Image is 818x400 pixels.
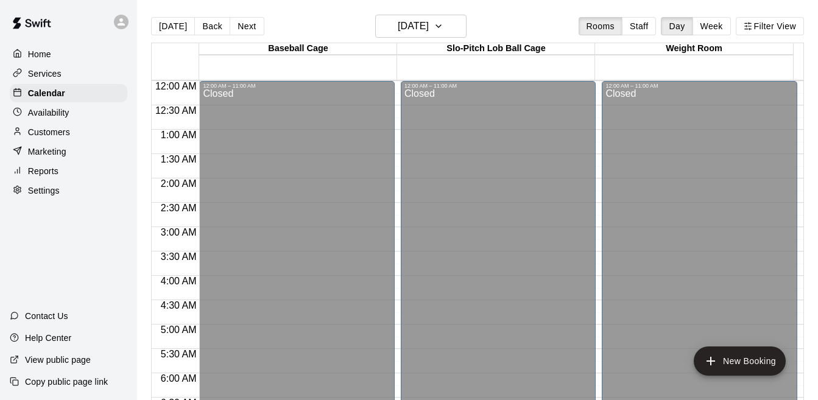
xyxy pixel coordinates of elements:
[694,346,786,376] button: add
[10,142,127,161] a: Marketing
[158,276,200,286] span: 4:00 AM
[25,332,71,344] p: Help Center
[736,17,804,35] button: Filter View
[28,146,66,158] p: Marketing
[605,83,794,89] div: 12:00 AM – 11:00 AM
[595,43,793,55] div: Weight Room
[28,126,70,138] p: Customers
[25,376,108,388] p: Copy public page link
[10,181,127,200] a: Settings
[579,17,622,35] button: Rooms
[158,251,200,262] span: 3:30 AM
[693,17,731,35] button: Week
[10,123,127,141] a: Customers
[158,203,200,213] span: 2:30 AM
[25,310,68,322] p: Contact Us
[397,43,595,55] div: Slo-Pitch Lob Ball Cage
[10,162,127,180] a: Reports
[158,178,200,189] span: 2:00 AM
[28,107,69,119] p: Availability
[152,81,200,91] span: 12:00 AM
[28,48,51,60] p: Home
[158,130,200,140] span: 1:00 AM
[622,17,657,35] button: Staff
[151,17,195,35] button: [DATE]
[158,373,200,384] span: 6:00 AM
[10,45,127,63] a: Home
[194,17,230,35] button: Back
[28,165,58,177] p: Reports
[158,154,200,164] span: 1:30 AM
[10,104,127,122] a: Availability
[28,68,62,80] p: Services
[375,15,467,38] button: [DATE]
[158,300,200,311] span: 4:30 AM
[199,43,397,55] div: Baseball Cage
[10,84,127,102] a: Calendar
[10,65,127,83] a: Services
[158,349,200,359] span: 5:30 AM
[25,354,91,366] p: View public page
[158,227,200,237] span: 3:00 AM
[28,184,60,197] p: Settings
[661,17,693,35] button: Day
[152,105,200,116] span: 12:30 AM
[28,87,65,99] p: Calendar
[404,83,593,89] div: 12:00 AM – 11:00 AM
[398,18,429,35] h6: [DATE]
[203,83,391,89] div: 12:00 AM – 11:00 AM
[158,325,200,335] span: 5:00 AM
[230,17,264,35] button: Next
